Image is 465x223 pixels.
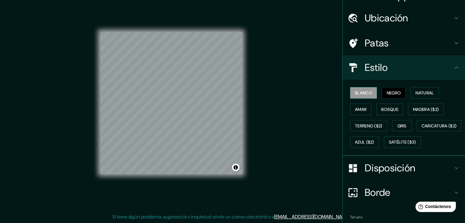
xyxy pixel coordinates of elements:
button: Satélite ($3) [384,136,421,148]
font: Bosque [381,107,398,112]
font: Estilo [365,61,388,74]
button: Bosque [376,104,403,115]
font: Caricatura ($2) [422,123,457,129]
button: Caricatura ($2) [417,120,462,132]
button: Activar o desactivar atribución [232,164,239,171]
button: Madera ($2) [408,104,444,115]
a: [EMAIL_ADDRESS][DOMAIN_NAME] [274,214,350,220]
font: Tamaño [350,215,363,220]
font: Disposición [365,162,415,174]
button: Natural [411,87,439,99]
div: Patas [343,31,465,55]
div: Ubicación [343,6,465,30]
button: Gris [392,120,412,132]
font: Madera ($2) [413,107,439,112]
font: Terreno ($2) [355,123,382,129]
div: Estilo [343,55,465,80]
font: Natural [415,90,434,96]
canvas: Mapa [100,32,242,174]
font: Ubicación [365,12,408,24]
button: Amar [350,104,371,115]
button: Azul ($2) [350,136,379,148]
font: Borde [365,186,390,199]
font: Azul ($2) [355,140,374,145]
div: Disposición [343,156,465,180]
font: Patas [365,37,389,49]
button: Negro [382,87,406,99]
button: Blanco [350,87,377,99]
iframe: Lanzador de widgets de ayuda [411,199,458,216]
font: Amar [355,107,367,112]
font: Satélite ($3) [389,140,416,145]
font: Blanco [355,90,372,96]
font: Gris [397,123,407,129]
font: Negro [387,90,401,96]
div: Borde [343,180,465,205]
font: Si tiene algún problema, sugerencia o inquietud, envíe un correo electrónico a [112,214,274,220]
button: Terreno ($2) [350,120,387,132]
